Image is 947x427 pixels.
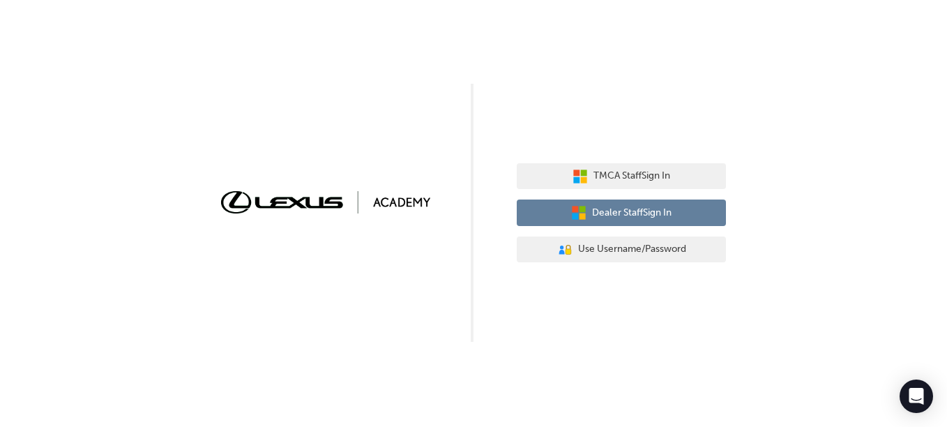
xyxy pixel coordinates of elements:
[517,163,726,190] button: TMCA StaffSign In
[578,241,686,257] span: Use Username/Password
[593,168,670,184] span: TMCA Staff Sign In
[517,200,726,226] button: Dealer StaffSign In
[592,205,672,221] span: Dealer Staff Sign In
[221,191,430,213] img: Trak
[517,237,726,263] button: Use Username/Password
[900,380,933,413] div: Open Intercom Messenger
